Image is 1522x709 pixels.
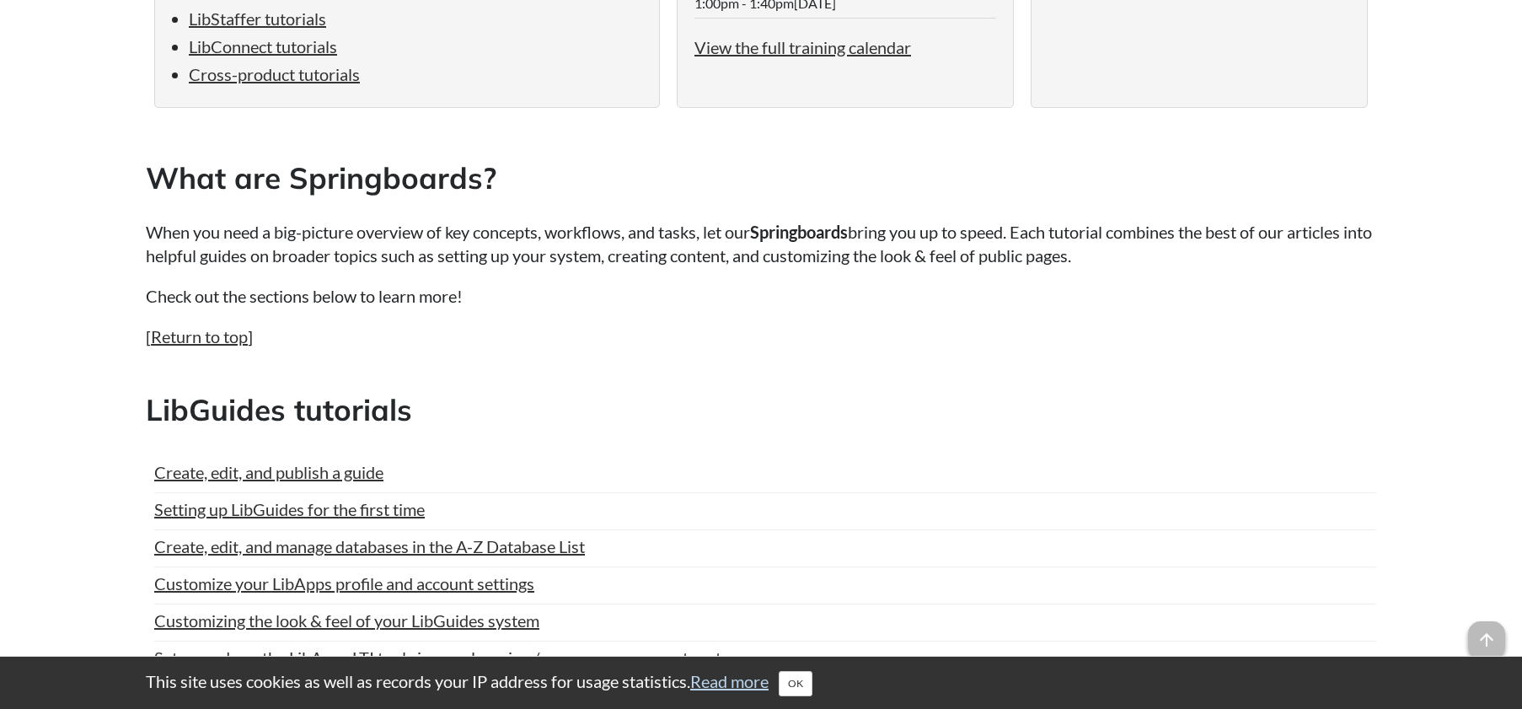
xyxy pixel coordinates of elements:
[1468,623,1505,643] a: arrow_upward
[154,459,383,485] a: Create, edit, and publish a guide
[154,571,534,596] a: Customize your LibApps profile and account settings
[1468,621,1505,658] span: arrow_upward
[690,671,769,691] a: Read more
[154,534,585,559] a: Create, edit, and manage databases in the A-Z Database List
[146,284,1376,308] p: Check out the sections below to learn more!
[146,389,1376,431] h2: LibGuides tutorials
[189,36,337,56] a: LibConnect tutorials
[750,222,848,242] strong: Springboards
[146,220,1376,267] p: When you need a big-picture overview of key concepts, workflows, and tasks, let our bring you up ...
[146,158,1376,199] h2: What are Springboards?
[694,37,911,57] a: View the full training calendar
[151,326,248,346] a: Return to top
[779,671,812,696] button: Close
[189,64,360,84] a: Cross-product tutorials
[154,645,743,670] a: Set up and use the LibApps LTI tools in your learning / course management system
[154,497,425,522] a: Setting up LibGuides for the first time
[154,608,539,633] a: Customizing the look & feel of your LibGuides system
[189,8,326,29] a: LibStaffer tutorials
[129,669,1393,696] div: This site uses cookies as well as records your IP address for usage statistics.
[146,325,1376,348] p: [ ]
